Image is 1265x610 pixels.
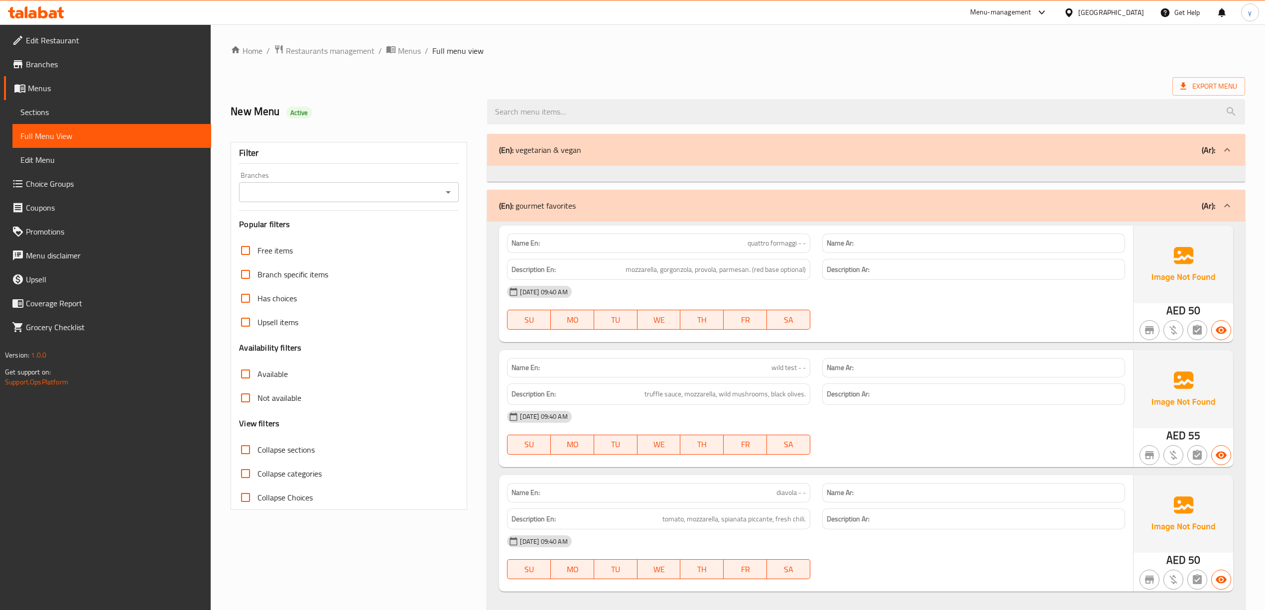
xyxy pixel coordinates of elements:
[1139,570,1159,590] button: Not branch specific item
[827,363,854,373] strong: Name Ar:
[728,562,763,577] span: FR
[680,435,724,455] button: TH
[724,435,767,455] button: FR
[511,488,540,498] strong: Name En:
[379,45,382,57] li: /
[231,44,1245,57] nav: breadcrumb
[487,99,1245,124] input: search
[511,513,556,525] strong: Description En:
[771,363,806,373] span: wild test - -
[1134,475,1233,553] img: Ae5nvW7+0k+MAAAAAElFTkSuQmCC
[425,45,428,57] li: /
[1163,320,1183,340] button: Purchased item
[551,310,594,330] button: MO
[1187,320,1207,340] button: Not has choices
[26,226,203,238] span: Promotions
[680,559,724,579] button: TH
[12,100,211,124] a: Sections
[5,375,68,388] a: Support.OpsPlatform
[257,316,298,328] span: Upsell items
[728,437,763,452] span: FR
[1163,570,1183,590] button: Purchased item
[1202,142,1215,157] b: (Ar):
[771,562,806,577] span: SA
[551,435,594,455] button: MO
[516,537,571,546] span: [DATE] 09:40 AM
[499,142,513,157] b: (En):
[5,349,29,362] span: Version:
[239,219,459,230] h3: Popular filters
[1187,445,1207,465] button: Not has choices
[598,562,633,577] span: TU
[1166,550,1186,570] span: AED
[637,559,681,579] button: WE
[266,45,270,57] li: /
[1211,570,1231,590] button: Available
[26,202,203,214] span: Coupons
[724,310,767,330] button: FR
[684,437,720,452] span: TH
[441,185,455,199] button: Open
[594,435,637,455] button: TU
[511,437,547,452] span: SU
[1248,7,1252,18] span: y
[1188,301,1200,320] span: 50
[286,45,375,57] span: Restaurants management
[499,198,513,213] b: (En):
[1188,426,1200,445] span: 55
[4,244,211,267] a: Menu disclaimer
[771,437,806,452] span: SA
[239,142,459,164] div: Filter
[20,106,203,118] span: Sections
[257,444,315,456] span: Collapse sections
[641,313,677,327] span: WE
[507,435,551,455] button: SU
[970,6,1031,18] div: Menu-management
[662,513,806,525] span: tomato, mozzarella, spianata piccante, fresh chili.
[767,435,810,455] button: SA
[257,268,328,280] span: Branch specific items
[239,342,301,354] h3: Availability filters
[626,263,806,276] span: mozzarella, gorgonzola, provola, parmesan. (red base optional)
[257,491,313,503] span: Collapse Choices
[398,45,421,57] span: Menus
[487,166,1245,182] div: (En): vegetarian & vegan(Ar):
[4,267,211,291] a: Upsell
[641,437,677,452] span: WE
[511,363,540,373] strong: Name En:
[516,287,571,297] span: [DATE] 09:40 AM
[637,310,681,330] button: WE
[257,368,288,380] span: Available
[644,388,806,400] span: truffle sauce, mozzarella, wild mushrooms, black olives.
[1078,7,1144,18] div: [GEOGRAPHIC_DATA]
[684,313,720,327] span: TH
[641,562,677,577] span: WE
[26,178,203,190] span: Choice Groups
[239,418,279,429] h3: View filters
[12,148,211,172] a: Edit Menu
[499,200,576,212] p: gourmet favorites
[26,58,203,70] span: Branches
[1166,301,1186,320] span: AED
[724,559,767,579] button: FR
[257,392,301,404] span: Not available
[728,313,763,327] span: FR
[507,310,551,330] button: SU
[827,263,870,276] strong: Description Ar:
[555,562,590,577] span: MO
[231,45,262,57] a: Home
[1202,198,1215,213] b: (Ar):
[827,488,854,498] strong: Name Ar:
[1187,570,1207,590] button: Not has choices
[767,559,810,579] button: SA
[487,190,1245,222] div: (En): gourmet favorites(Ar):
[4,172,211,196] a: Choice Groups
[511,313,547,327] span: SU
[1211,445,1231,465] button: Available
[4,28,211,52] a: Edit Restaurant
[26,297,203,309] span: Coverage Report
[1188,550,1200,570] span: 50
[598,437,633,452] span: TU
[1166,426,1186,445] span: AED
[257,292,297,304] span: Has choices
